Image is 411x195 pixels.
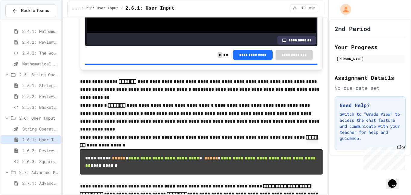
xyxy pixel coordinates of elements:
[73,6,79,11] span: ...
[361,145,405,170] iframe: chat widget
[19,71,58,78] span: 2.5: String Operators
[21,8,49,14] span: Back to Teams
[22,158,58,165] span: 2.6.3: Squares and Circles
[335,24,371,33] h1: 2nd Period
[340,102,400,109] h3: Need Help?
[22,147,58,154] span: 2.6.2: Review - User Input
[19,115,58,121] span: 2.6: User Input
[22,93,58,99] span: 2.5.2: Review - String Operators
[2,2,42,38] div: Chat with us now!Close
[22,28,58,34] span: 2.4.1: Mathematical Operators
[334,2,353,16] div: My Account
[336,56,404,61] div: [PERSON_NAME]
[125,5,175,12] span: 2.6.1: User Input
[335,84,406,92] div: No due date set
[22,126,58,132] span: String Operators - Quiz
[81,6,83,11] span: /
[22,39,58,45] span: 2.4.2: Review - Mathematical Operators
[335,43,406,51] h2: Your Progress
[19,169,58,175] span: 2.7: Advanced Math
[22,82,58,89] span: 2.5.1: String Operators
[22,50,58,56] span: 2.4.3: The World's Worst [PERSON_NAME] Market
[5,4,56,17] button: Back to Teams
[386,171,405,189] iframe: chat widget
[22,104,58,110] span: 2.5.3: Basketballs and Footballs
[22,137,58,143] span: 2.6.1: User Input
[299,6,308,11] span: 10
[309,6,316,11] span: min
[335,74,406,82] h2: Assignment Details
[22,61,58,67] span: Mathematical Operators - Quiz
[121,6,123,11] span: /
[340,111,400,141] p: Switch to "Grade View" to access the chat feature and communicate with your teacher for help and ...
[22,180,58,186] span: 2.7.1: Advanced Math
[86,6,119,11] span: 2.6: User Input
